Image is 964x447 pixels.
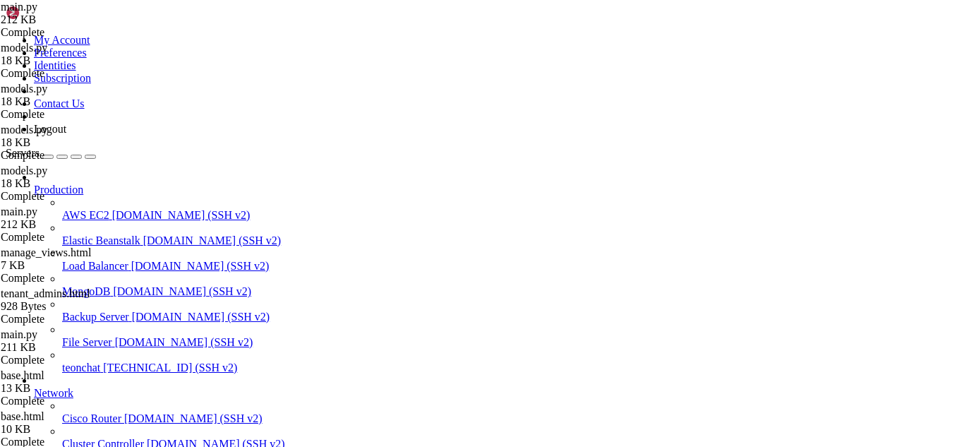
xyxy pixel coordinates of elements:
[6,235,937,244] x-row: SSL connection (protocol: TLSv1.3, cipher: TLS_AES_256_GCM_SHA384, compression: off)
[1,287,131,313] span: tenant_admins.html
[6,198,937,208] x-row: connection to server at "localhost" ([TECHNICAL_ID]), port 5432 failed: FATAL: password authentic...
[6,24,937,33] x-row: Requirement already satisfied: psycopg2-binary in ./venv/lib/python3.12/site-packages ([DATE])
[1,136,131,149] div: 18 KB
[1,83,131,108] span: models.py
[1,124,131,149] span: models.py
[1,190,131,203] div: Complete
[1,95,131,108] div: 18 KB
[6,327,267,336] span: Tabela user em client47_db [PERSON_NAME] está correta
[1,369,131,395] span: base.html
[1,423,131,436] div: 10 KB
[6,162,937,171] x-row: (venv) root@teonchat:~/meuapp/flaskmkdir/oficial/app_delivery# ^C
[1,177,131,190] div: 18 KB
[6,143,937,153] x-row: connection to server at "localhost" ([TECHNICAL_ID]), port 5432 failed: FATAL: password authentic...
[1,42,131,67] span: models.py
[300,345,305,354] div: (63, 37)
[6,15,937,24] x-row: (venv) root@teonchat:~/meuapp/flaskmkdir/oficial/app_delivery# pip install psycopg2-binary
[1,54,131,67] div: 18 KB
[1,124,47,136] span: models.py
[1,272,131,285] div: Complete
[1,205,37,217] span: main.py
[6,244,937,254] x-row: Type "help" for help.
[6,33,937,42] x-row: (venv) root@teonchat:~/meuapp/flaskmkdir/oficial/app_delivery# python3 fix_tenants_user_table.py
[1,246,131,272] span: manage_views.html
[6,309,937,318] x-row: Bancos de tenants encontrados: ['client47_db']
[1,1,37,13] span: main.py
[6,272,937,281] x-row: \q
[6,226,937,235] x-row: psql (16.10 (Ubuntu 16.10-0ubuntu0.24.04.1))
[1,313,131,326] div: Complete
[1,341,131,354] div: 211 KB
[6,107,937,116] x-row: File "/root/meuapp/flaskmkdir/oficial/app_delivery/venv/lib/python3.12/site-packages/psycopg2/__i...
[1,410,131,436] span: base.html
[6,134,937,143] x-row: psycopg2.OperationalError: connection to server at "localhost" ([TECHNICAL_ID]), port 5432 failed...
[1,13,131,26] div: 212 KB
[6,79,937,88] x-row: File "/root/meuapp/flaskmkdir/oficial/app_delivery/fix_tenants_user_table.py", line 25, in get_te...
[6,125,937,134] x-row: ^^^^^^^^^^^^^^^^^^^^^^^^^^^^^^^^^^^^^^^^^^^^^^^^^^^^^^^^^^^^^^^
[6,70,937,79] x-row: ^^^^^^^^^^^^^^^^^^^^^
[6,318,937,327] x-row: Conectando em tenant: client47_db
[6,180,937,189] x-row: Password for user teonadmin:
[6,171,937,180] x-row: (venv) root@teonchat:~/meuapp/flaskmkdir/oficial/app_delivery# psql -h localhost -U teonadmin -d ...
[1,328,131,354] span: main.py
[1,42,47,54] span: models.py
[6,345,937,354] x-row: (venv) root@teonchat:~/meuapp/flaskmkdir/oficial/app_delivery#
[1,300,131,313] div: 928 Bytes
[6,336,937,345] x-row: Finalizado!
[1,218,131,231] div: 212 KB
[6,189,937,198] x-row: psql: error: connection to server at "localhost" ([TECHNICAL_ID]), port 5432 failed: FATAL: passw...
[1,259,131,272] div: 7 KB
[6,263,937,272] x-row: restaurant_base=>
[1,231,131,244] div: Complete
[1,354,131,366] div: Complete
[1,369,44,381] span: base.html
[1,205,131,231] span: main.py
[1,149,131,162] div: Complete
[1,165,47,177] span: models.py
[1,287,90,299] span: tenant_admins.html
[1,108,131,121] div: Complete
[6,208,937,217] x-row: (venv) root@teonchat:~/meuapp/flaskmkdir/oficial/app_delivery# psql -h localhost -U teonadmin -d ...
[6,217,937,226] x-row: Password for user teonadmin:
[1,83,47,95] span: models.py
[1,246,91,258] span: manage_views.html
[6,88,937,97] x-row: conn = psycopg2.connect(**MASTER_DB)
[1,1,131,26] span: main.py
[1,67,131,80] div: Complete
[1,395,131,407] div: Complete
[6,97,937,107] x-row: ^^^^^^^^^^^^^^^^^^^^^^^^^^^^^
[6,42,937,52] x-row: Traceback (most recent call last):
[6,299,937,309] x-row: (venv) root@teonchat:~/meuapp/flaskmkdir/oficial/app_delivery# python3 fix_tenants_user_table.py
[6,52,937,61] x-row: File "/root/meuapp/flaskmkdir/oficial/app_delivery/fix_tenants_user_table.py", line 157, in <module>
[1,410,44,422] span: base.html
[1,328,37,340] span: main.py
[6,281,937,290] x-row: (venv) root@teonchat:~/meuapp/flaskmkdir/oficial/app_delivery# nano
[6,61,937,70] x-row: tenant_dbnames = get_tenant_db_names()
[1,382,131,395] div: 13 KB
[1,26,131,39] div: Complete
[1,165,131,190] span: models.py
[6,290,937,299] x-row: (venv) root@teonchat:~/meuapp/flaskmkdir/oficial/app_delivery# nano fix_tenants_user_table.py
[6,116,937,125] x-row: conn = _connect(dsn, connection_factory=connection_factory, **kwasync)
